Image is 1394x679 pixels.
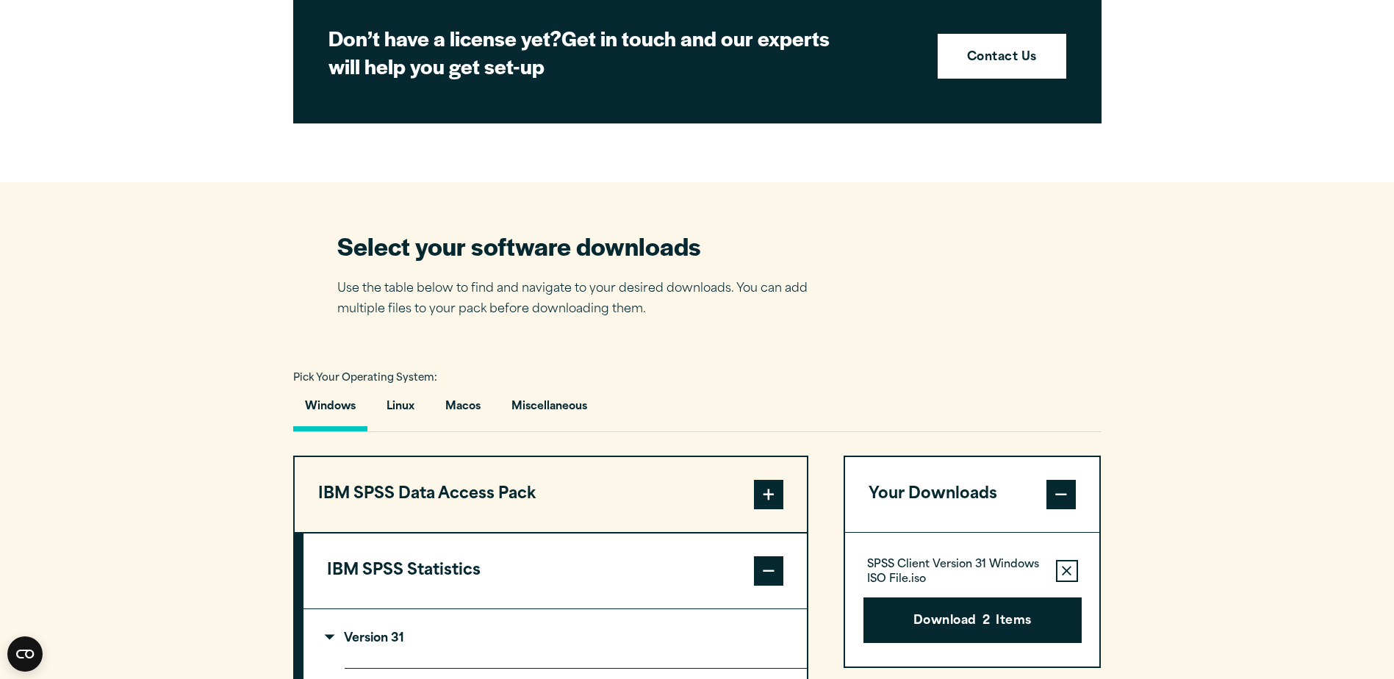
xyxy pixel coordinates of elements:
strong: Don’t have a license yet? [328,23,561,52]
button: Download2Items [863,597,1082,643]
button: Your Downloads [845,457,1100,532]
h2: Select your software downloads [337,229,830,262]
button: Linux [375,389,426,431]
a: Contact Us [938,34,1066,79]
button: IBM SPSS Data Access Pack [295,457,807,532]
span: Pick Your Operating System: [293,373,437,383]
button: Open CMP widget [7,636,43,672]
button: Windows [293,389,367,431]
p: Use the table below to find and navigate to your desired downloads. You can add multiple files to... [337,279,830,321]
p: Version 31 [327,633,404,644]
button: Miscellaneous [500,389,599,431]
button: Macos [434,389,492,431]
h2: Get in touch and our experts will help you get set-up [328,24,843,79]
strong: Contact Us [967,48,1037,68]
button: IBM SPSS Statistics [303,533,807,608]
summary: Version 31 [303,609,807,668]
div: Your Downloads [845,532,1100,667]
span: 2 [982,612,990,631]
p: SPSS Client Version 31 Windows ISO File.iso [867,558,1044,587]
